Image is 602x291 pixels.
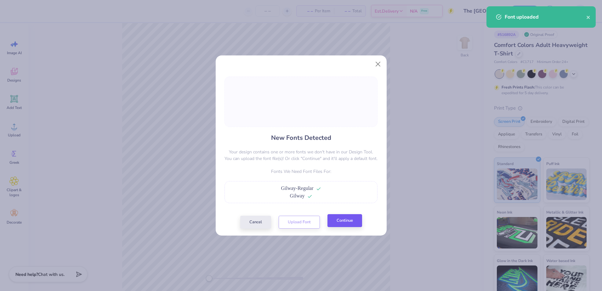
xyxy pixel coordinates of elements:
[372,58,384,70] button: Close
[290,193,304,198] span: Gilway
[281,185,313,191] span: Gilway-Regular
[240,216,271,229] button: Cancel
[224,168,378,175] p: Fonts We Need Font Files For:
[505,13,586,21] div: Font uploaded
[586,13,591,21] button: close
[224,149,378,162] p: Your design contains one or more fonts we don't have in our Design Tool. You can upload the font ...
[327,214,362,227] button: Continue
[271,133,331,142] h4: New Fonts Detected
